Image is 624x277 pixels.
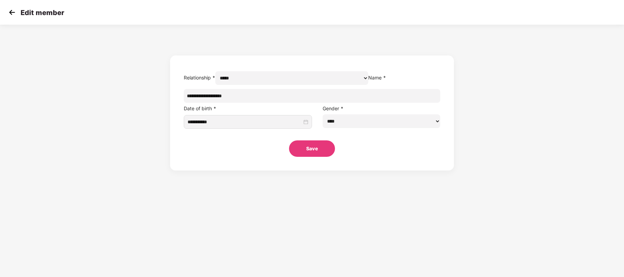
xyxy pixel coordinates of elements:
button: Save [289,140,335,157]
img: svg+xml;base64,PHN2ZyB4bWxucz0iaHR0cDovL3d3dy53My5vcmcvMjAwMC9zdmciIHdpZHRoPSIzMCIgaGVpZ2h0PSIzMC... [7,7,17,17]
label: Relationship * [184,75,215,80]
label: Name * [368,75,386,80]
p: Edit member [21,9,64,17]
label: Gender * [323,105,344,111]
label: Date of birth * [184,105,216,111]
